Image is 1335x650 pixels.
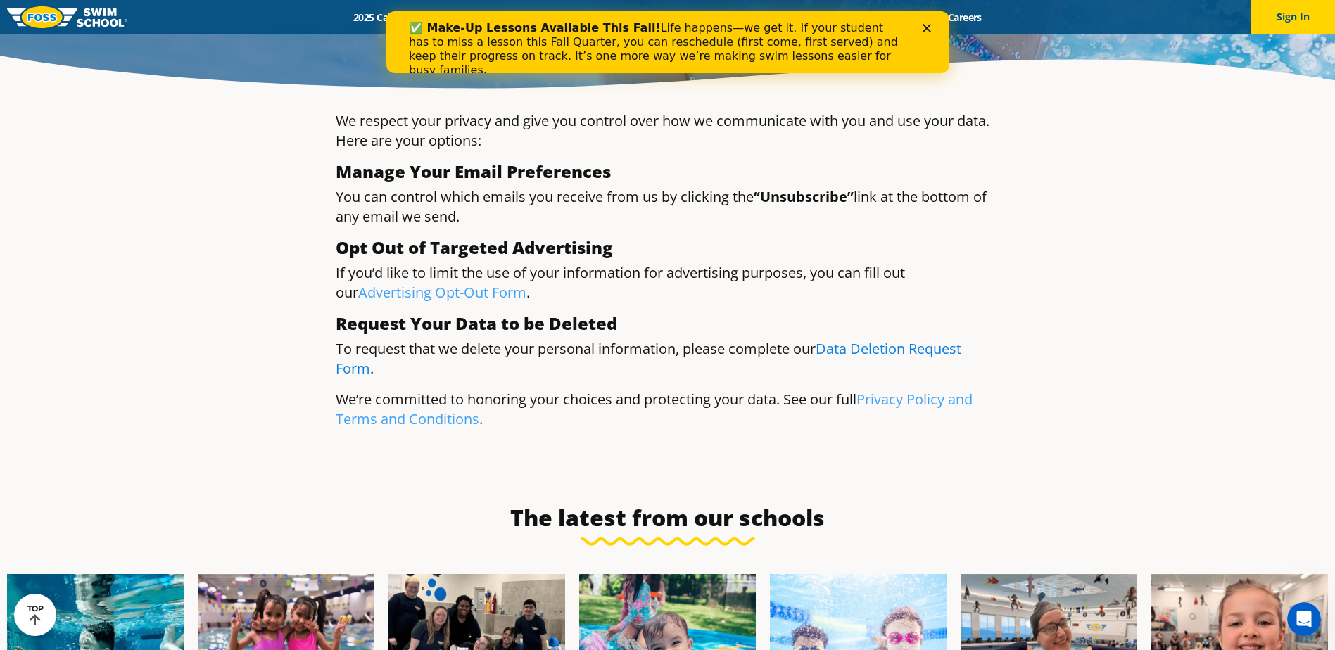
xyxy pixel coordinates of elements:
a: Data Deletion Request Form [336,339,961,378]
p: We respect your privacy and give you control over how we communicate with you and use your data. ... [336,111,1000,151]
a: About [PERSON_NAME] [612,11,742,24]
b: ✅ Make-Up Lessons Available This Fall! [23,10,274,23]
a: Careers [935,11,994,24]
a: 2025 Calendar [341,11,429,24]
p: We’re committed to honoring your choices and protecting your data. See our full . [336,390,1000,429]
strong: Opt Out of Targeted Advertising [336,236,613,259]
p: To request that we delete your personal information, please complete our . [336,339,1000,378]
p: If you’d like to limit the use of your information for advertising purposes, you can fill out our . [336,263,1000,302]
div: Life happens—we get it. If your student has to miss a lesson this Fall Quarter, you can reschedul... [23,10,518,66]
iframe: Intercom live chat banner [386,11,949,73]
strong: Request Your Data to be Deleted [336,312,617,335]
div: Close [536,13,550,21]
strong: “Unsubscribe” [754,187,854,206]
img: FOSS Swim School Logo [7,6,127,28]
a: Swim Like [PERSON_NAME] [742,11,892,24]
a: Schools [429,11,488,24]
strong: Manage Your Email Preferences [336,160,611,183]
p: You can control which emails you receive from us by clicking the link at the bottom of any email ... [336,187,1000,227]
iframe: Intercom live chat [1287,602,1321,636]
a: Blog [891,11,935,24]
div: TOP [27,604,44,626]
a: Advertising Opt-Out Form [358,283,526,302]
a: Swim Path® Program [488,11,612,24]
a: Privacy Policy and Terms and Conditions [336,390,973,428]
